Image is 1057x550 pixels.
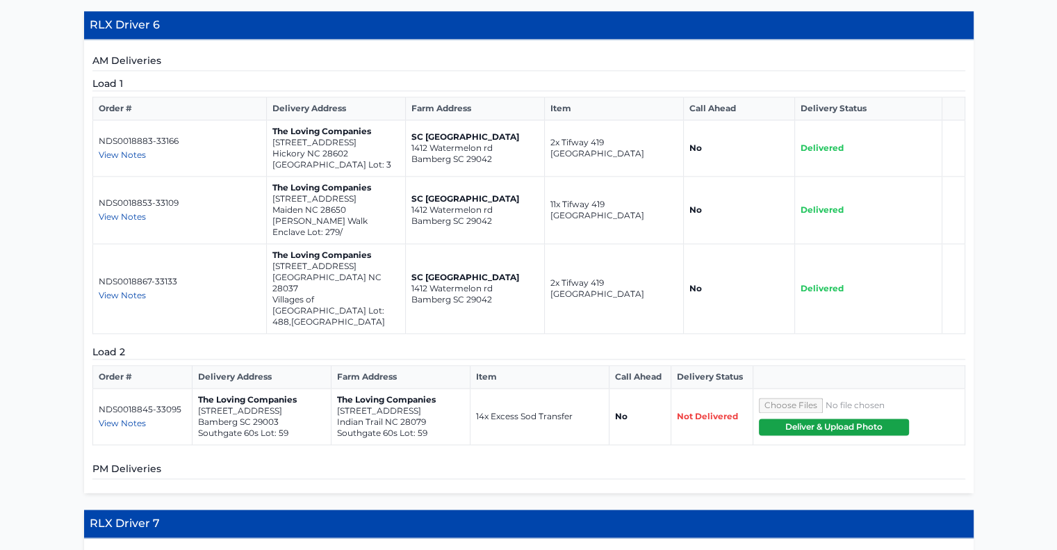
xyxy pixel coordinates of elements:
span: Delivered [801,283,844,293]
p: SC [GEOGRAPHIC_DATA] [411,131,539,143]
span: View Notes [99,418,146,428]
p: [STREET_ADDRESS] [272,193,400,204]
p: Indian Trail NC 28079 [337,416,464,428]
span: Not Delivered [677,411,738,421]
th: Farm Address [331,366,470,389]
p: NDS0018883-33166 [99,136,261,147]
p: Maiden NC 28650 [272,204,400,216]
p: [STREET_ADDRESS] [272,137,400,148]
p: NDS0018845-33095 [99,404,186,415]
p: SC [GEOGRAPHIC_DATA] [411,272,539,283]
h5: Load 2 [92,345,965,359]
p: The Loving Companies [198,394,325,405]
p: Bamberg SC 29042 [411,294,539,305]
p: The Loving Companies [272,126,400,137]
span: Delivered [801,143,844,153]
p: Bamberg SC 29003 [198,416,325,428]
th: Call Ahead [684,97,794,120]
span: Delivered [801,204,844,215]
h4: RLX Driver 7 [84,510,974,538]
h5: PM Deliveries [92,462,965,479]
p: [STREET_ADDRESS] [337,405,464,416]
p: The Loving Companies [272,182,400,193]
span: View Notes [99,290,146,300]
p: SC [GEOGRAPHIC_DATA] [411,193,539,204]
p: The Loving Companies [337,394,464,405]
td: 11x Tifway 419 [GEOGRAPHIC_DATA] [545,177,684,244]
th: Item [545,97,684,120]
p: 1412 Watermelon rd [411,204,539,216]
span: View Notes [99,211,146,222]
p: Villages of [GEOGRAPHIC_DATA] Lot: 488,[GEOGRAPHIC_DATA] [272,294,400,327]
span: View Notes [99,149,146,160]
td: 2x Tifway 419 [GEOGRAPHIC_DATA] [545,120,684,177]
th: Delivery Address [267,97,406,120]
p: Bamberg SC 29042 [411,154,539,165]
th: Order # [92,97,267,120]
strong: No [689,143,702,153]
p: Bamberg SC 29042 [411,216,539,227]
p: [GEOGRAPHIC_DATA] NC 28037 [272,272,400,294]
p: [STREET_ADDRESS] [272,261,400,272]
h5: Load 1 [92,76,965,91]
p: [PERSON_NAME] Walk Enclave Lot: 279/ [272,216,400,238]
p: [GEOGRAPHIC_DATA] Lot: 3 [272,159,400,170]
h4: RLX Driver 6 [84,11,974,40]
p: Hickory NC 28602 [272,148,400,159]
strong: No [689,283,702,293]
th: Order # [92,366,192,389]
p: [STREET_ADDRESS] [198,405,325,416]
p: Southgate 60s Lot: 59 [198,428,325,439]
p: The Loving Companies [272,250,400,261]
p: NDS0018867-33133 [99,276,261,287]
td: 14x Excess Sod Transfer [470,389,609,445]
td: 2x Tifway 419 [GEOGRAPHIC_DATA] [545,244,684,334]
p: 1412 Watermelon rd [411,283,539,294]
th: Delivery Status [794,97,942,120]
th: Farm Address [406,97,545,120]
th: Delivery Address [192,366,331,389]
th: Item [470,366,609,389]
strong: No [615,411,628,421]
strong: No [689,204,702,215]
p: Southgate 60s Lot: 59 [337,428,464,439]
p: 1412 Watermelon rd [411,143,539,154]
button: Deliver & Upload Photo [759,419,909,435]
p: NDS0018853-33109 [99,197,261,209]
th: Delivery Status [671,366,753,389]
th: Call Ahead [609,366,671,389]
h5: AM Deliveries [92,54,965,71]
